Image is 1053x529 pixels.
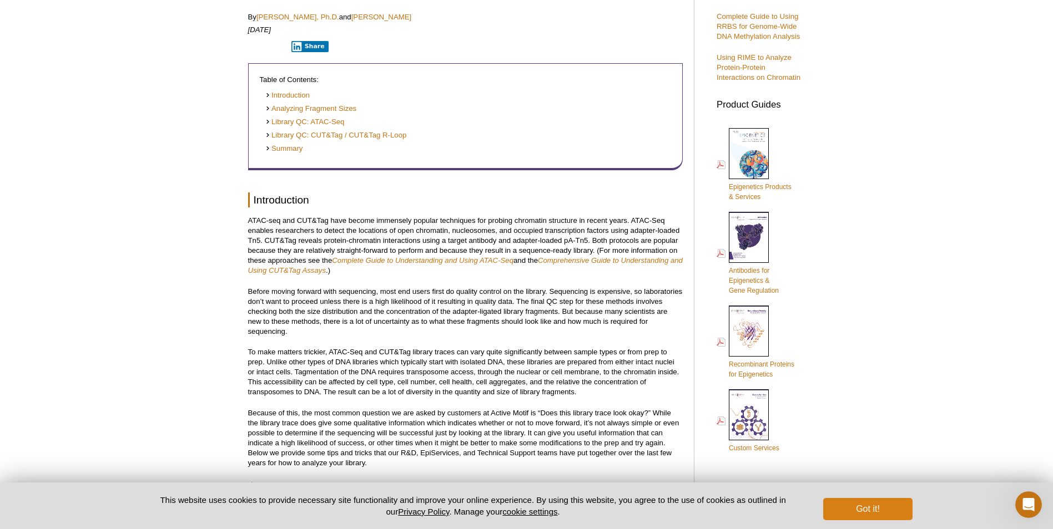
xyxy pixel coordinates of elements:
p: This website uses cookies to provide necessary site functionality and improve your online experie... [141,494,805,517]
h2: Introduction [248,192,683,207]
span: Recombinant Proteins for Epigenetics [729,360,794,378]
a: Library QC: ATAC-Seq [265,117,345,128]
p: ATAC-seq and CUT&Tag have become immensely popular techniques for probing chromatin structure in ... [248,216,683,276]
span: Epigenetics Products & Services [729,183,792,201]
img: Rec_prots_140604_cover_web_70x200 [729,306,769,357]
button: Got it! [823,498,912,520]
a: Summary [265,144,303,154]
iframe: Intercom live chat [1015,491,1042,518]
a: Introduction [265,90,310,101]
img: Epi_brochure_140604_cover_web_70x200 [729,128,769,179]
p: To make matters trickier, ATAC-Seq and CUT&Tag library traces can vary quite significantly betwee... [248,347,683,397]
a: Complete Guide to Understanding and Using ATAC-Seq [332,256,513,264]
a: Back to Table of Contents [248,481,341,489]
a: Recombinant Proteinsfor Epigenetics [717,304,794,380]
em: [DATE] [248,26,271,34]
p: Before moving forward with sequencing, most end users first do quality control on the library. Se... [248,287,683,337]
a: Complete Guide to Using RRBS for Genome-Wide DNA Methylation Analysis [717,12,800,40]
p: Table of Contents: [260,75,671,85]
p: By and [248,12,683,22]
a: Custom Services [717,388,779,454]
iframe: X Post Button [248,40,284,52]
a: [PERSON_NAME] [351,13,411,21]
button: cookie settings [502,507,557,516]
span: Custom Services [729,444,779,452]
a: Antibodies forEpigenetics &Gene Regulation [717,211,779,297]
a: Using RIME to Analyze Protein-Protein Interactions on Chromatin [717,53,800,82]
a: Epigenetics Products& Services [717,127,792,203]
img: Custom_Services_cover [729,389,769,440]
img: Abs_epi_2015_cover_web_70x200 [729,212,769,263]
h3: Product Guides [717,94,805,110]
a: Privacy Policy [398,507,449,516]
button: Share [291,41,329,52]
a: [PERSON_NAME], Ph.D. [256,13,339,21]
span: Antibodies for Epigenetics & Gene Regulation [729,267,779,294]
p: Because of this, the most common question we are asked by customers at Active Motif is “Does this... [248,408,683,468]
a: Analyzing Fragment Sizes [265,104,357,114]
a: Library QC: CUT&Tag / CUT&Tag R-Loop [265,130,407,141]
a: Comprehensive Guide to Understanding and Using CUT&Tag Assays [248,256,683,274]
